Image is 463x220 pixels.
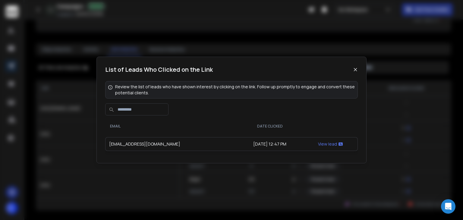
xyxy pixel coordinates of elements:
p: Review the list of leads who have shown interest by clicking on the link. Follow up promptly to e... [115,84,355,96]
th: Email [105,119,236,134]
h1: List of Leads Who Clicked on the Link [105,65,213,74]
div: View lead [307,141,354,147]
td: [EMAIL_ADDRESS][DOMAIN_NAME] [105,137,236,151]
div: [DATE] 12:47 PM [240,141,300,147]
th: Date Clicked [236,119,304,134]
div: Open Intercom Messenger [441,199,455,214]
